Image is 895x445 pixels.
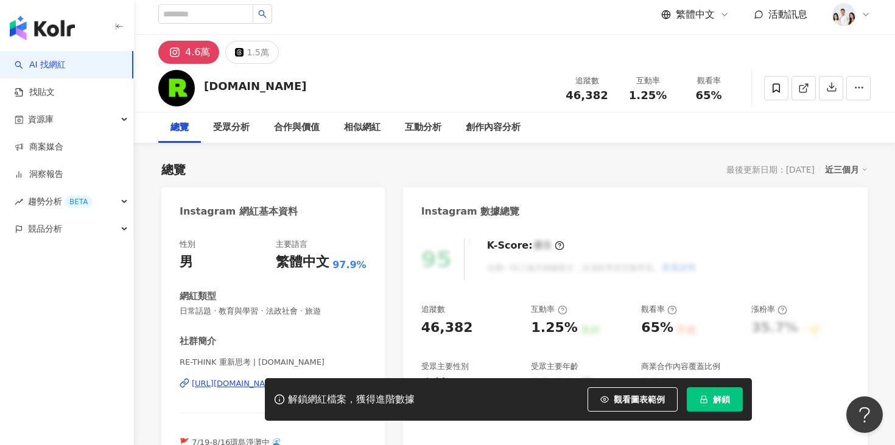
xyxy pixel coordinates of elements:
[625,75,671,87] div: 互動率
[288,393,415,406] div: 解鎖網紅檔案，獲得進階數據
[686,75,732,87] div: 觀看率
[531,319,577,337] div: 1.25%
[180,357,367,368] span: RE-THINK 重新思考 | [DOMAIN_NAME]
[28,106,54,133] span: 資源庫
[344,120,381,135] div: 相似網紅
[825,162,868,178] div: 近三個月
[641,304,677,315] div: 觀看率
[15,141,63,153] a: 商案媒合
[65,196,93,208] div: BETA
[10,16,75,40] img: logo
[15,198,23,206] span: rise
[180,306,367,317] span: 日常話題 · 教育與學習 · 法政社會 · 旅遊
[158,41,219,64] button: 4.6萬
[225,41,278,64] button: 1.5萬
[421,304,445,315] div: 追蹤數
[466,120,521,135] div: 創作內容分析
[180,253,193,272] div: 男
[713,395,730,404] span: 解鎖
[185,44,210,61] div: 4.6萬
[676,8,715,21] span: 繁體中文
[274,120,320,135] div: 合作與價值
[15,168,63,181] a: 洞察報告
[180,335,216,348] div: 社群簡介
[641,361,720,372] div: 商業合作內容覆蓋比例
[687,387,743,412] button: 解鎖
[15,59,66,71] a: searchAI 找網紅
[180,239,195,250] div: 性別
[213,120,250,135] div: 受眾分析
[566,89,608,102] span: 46,382
[28,188,93,215] span: 趨勢分析
[588,387,678,412] button: 觀看圖表範例
[421,205,520,218] div: Instagram 數據總覽
[421,319,473,337] div: 46,382
[405,120,441,135] div: 互動分析
[161,161,186,178] div: 總覽
[421,361,469,372] div: 受眾主要性別
[421,376,448,395] div: 女性
[641,319,673,337] div: 65%
[180,290,216,303] div: 網紅類型
[614,395,665,404] span: 觀看圖表範例
[700,395,708,404] span: lock
[258,10,267,18] span: search
[15,86,55,98] a: 找貼文
[695,89,721,102] span: 65%
[28,215,62,243] span: 競品分析
[170,120,189,135] div: 總覽
[751,304,787,315] div: 漲粉率
[531,361,578,372] div: 受眾主要年齡
[564,75,610,87] div: 追蹤數
[158,70,195,106] img: KOL Avatar
[276,239,307,250] div: 主要語言
[276,253,329,272] div: 繁體中文
[204,78,307,94] div: [DOMAIN_NAME]
[832,3,855,26] img: 20231221_NR_1399_Small.jpg
[768,9,807,20] span: 活動訊息
[180,205,298,218] div: Instagram 網紅基本資料
[247,44,268,61] div: 1.5萬
[487,239,564,252] div: K-Score :
[726,165,815,174] div: 最後更新日期：[DATE]
[332,258,367,272] span: 97.9%
[531,304,567,315] div: 互動率
[629,89,667,102] span: 1.25%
